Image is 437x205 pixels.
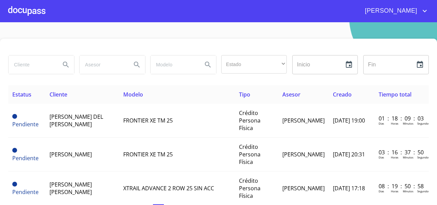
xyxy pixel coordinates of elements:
input: search [9,55,55,74]
span: [DATE] 17:18 [333,184,365,192]
p: Minutos [403,189,413,193]
input: search [151,55,197,74]
span: [PERSON_NAME] [282,117,325,124]
p: Horas [391,155,398,159]
p: Minutos [403,155,413,159]
span: Cliente [50,91,67,98]
p: Dias [379,155,384,159]
span: Creado [333,91,352,98]
p: 03 : 16 : 37 : 50 [379,149,425,156]
span: Pendiente [12,120,39,128]
span: Modelo [123,91,143,98]
span: Crédito Persona Física [239,109,260,132]
p: Dias [379,189,384,193]
p: Dias [379,121,384,125]
span: [DATE] 20:31 [333,151,365,158]
span: Pendiente [12,154,39,162]
p: Minutos [403,121,413,125]
span: [PERSON_NAME] [282,184,325,192]
p: 08 : 19 : 50 : 58 [379,182,425,190]
p: Segundos [417,189,430,193]
span: Tipo [239,91,250,98]
span: Estatus [12,91,31,98]
span: XTRAIL ADVANCE 2 ROW 25 SIN ACC [123,184,214,192]
p: 01 : 18 : 09 : 03 [379,115,425,122]
span: [PERSON_NAME] [360,5,421,16]
span: FRONTIER XE TM 25 [123,117,173,124]
span: Pendiente [12,114,17,119]
span: [PERSON_NAME] DEL [PERSON_NAME] [50,113,103,128]
span: Pendiente [12,148,17,153]
p: Segundos [417,155,430,159]
button: Search [129,56,145,73]
span: Pendiente [12,188,39,196]
input: search [80,55,126,74]
span: Tiempo total [379,91,411,98]
span: [PERSON_NAME] [PERSON_NAME] [50,181,92,196]
span: [PERSON_NAME] [50,151,92,158]
span: FRONTIER XE TM 25 [123,151,173,158]
span: Crédito Persona Física [239,143,260,166]
button: Search [200,56,216,73]
span: Pendiente [12,182,17,187]
span: [PERSON_NAME] [282,151,325,158]
p: Horas [391,121,398,125]
p: Horas [391,189,398,193]
span: Asesor [282,91,300,98]
span: [DATE] 19:00 [333,117,365,124]
button: Search [58,56,74,73]
span: Crédito Persona Física [239,177,260,200]
div: ​ [221,55,287,74]
button: account of current user [360,5,429,16]
p: Segundos [417,121,430,125]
